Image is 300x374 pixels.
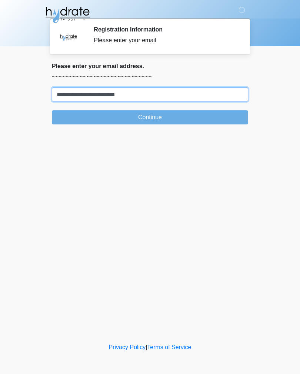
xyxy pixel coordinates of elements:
h2: Please enter your email address. [52,63,248,70]
img: Hydrate IV Bar - Fort Collins Logo [44,6,90,24]
a: Privacy Policy [109,344,146,350]
div: Please enter your email [94,36,237,45]
a: | [146,344,147,350]
button: Continue [52,110,248,124]
img: Agent Avatar [57,26,80,48]
p: ~~~~~~~~~~~~~~~~~~~~~~~~~~~~~ [52,73,248,81]
a: Terms of Service [147,344,191,350]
